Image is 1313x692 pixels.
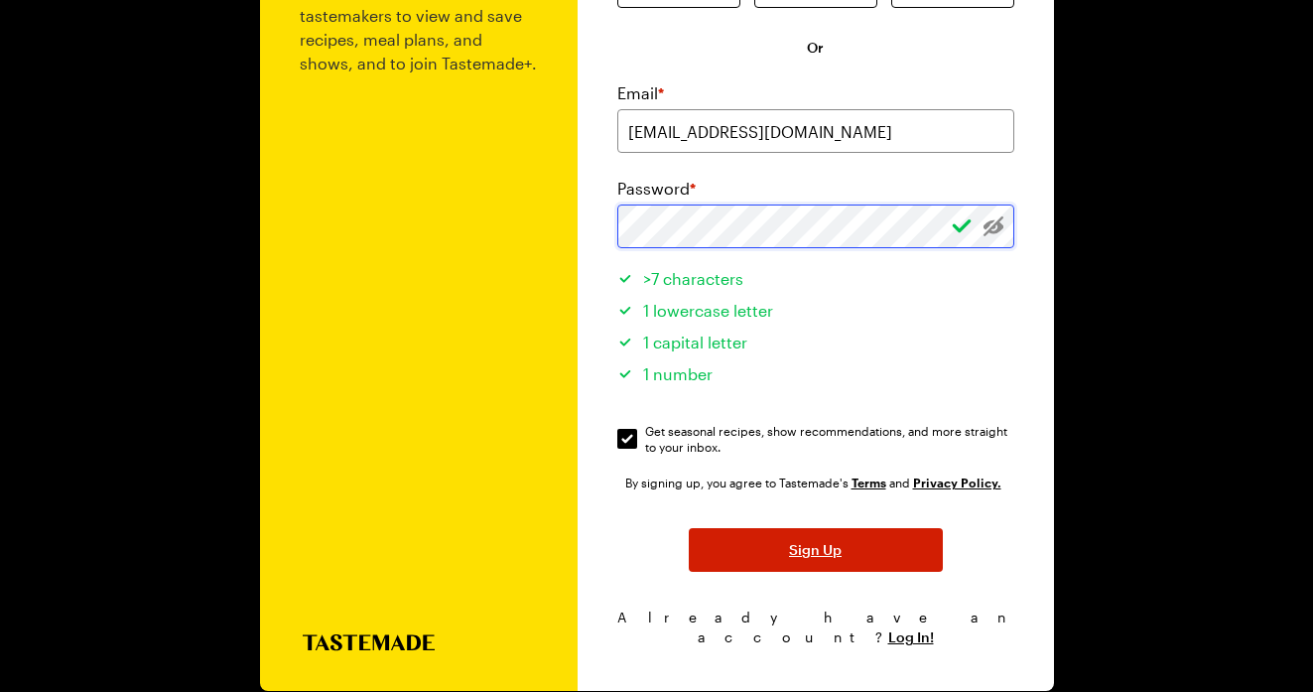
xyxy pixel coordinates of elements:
[643,364,713,383] span: 1 number
[888,627,934,647] button: Log In!
[617,81,664,105] label: Email
[643,333,747,351] span: 1 capital letter
[643,301,773,320] span: 1 lowercase letter
[645,423,1016,455] span: Get seasonal recipes, show recommendations, and more straight to your inbox.
[617,177,696,201] label: Password
[807,38,824,58] span: Or
[852,474,886,490] a: Tastemade Terms of Service
[617,609,1013,645] span: Already have an account?
[643,269,743,288] span: >7 characters
[625,473,1006,492] div: By signing up, you agree to Tastemade's and
[913,474,1001,490] a: Tastemade Privacy Policy
[689,528,943,572] button: Sign Up
[617,429,637,449] input: Get seasonal recipes, show recommendations, and more straight to your inbox.
[789,540,842,560] span: Sign Up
